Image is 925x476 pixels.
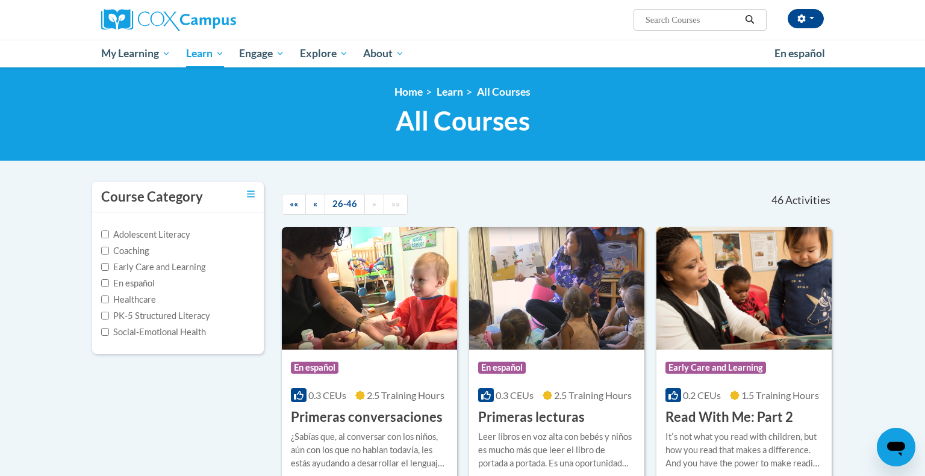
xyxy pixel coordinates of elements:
[665,362,766,374] span: Early Care and Learning
[665,430,823,470] div: Itʹs not what you read with children, but how you read that makes a difference. And you have the ...
[101,263,109,271] input: Checkbox for Options
[384,194,408,215] a: End
[477,85,531,98] a: All Courses
[101,312,109,320] input: Checkbox for Options
[291,430,448,470] div: ¿Sabías que, al conversar con los niños, aún con los que no hablan todavía, les estás ayudando a ...
[290,199,298,209] span: ««
[101,9,236,31] img: Cox Campus
[101,9,330,31] a: Cox Campus
[282,227,457,350] img: Course Logo
[665,408,793,427] h3: Read With Me: Part 2
[767,41,833,66] a: En español
[291,408,443,427] h3: Primeras conversaciones
[101,293,156,306] label: Healthcare
[101,244,149,258] label: Coaching
[771,194,783,207] span: 46
[877,428,915,466] iframe: Button to launch messaging window
[101,228,190,241] label: Adolescent Literacy
[356,40,413,67] a: About
[372,199,376,209] span: »
[231,40,292,67] a: Engage
[101,328,109,336] input: Checkbox for Options
[478,362,526,374] span: En español
[101,46,170,61] span: My Learning
[83,40,842,67] div: Main menu
[478,430,635,470] div: Leer libros en voz alta con bebés y niños es mucho más que leer el libro de portada a portada. Es...
[247,188,255,201] a: Toggle collapse
[363,46,404,61] span: About
[101,295,109,303] input: Checkbox for Options
[683,389,721,401] span: 0.2 CEUs
[496,389,534,401] span: 0.3 CEUs
[300,46,348,61] span: Explore
[93,40,178,67] a: My Learning
[741,389,819,401] span: 1.5 Training Hours
[437,85,463,98] a: Learn
[325,194,365,215] a: 26-46
[101,326,206,339] label: Social-Emotional Health
[101,188,203,206] h3: Course Category
[101,309,210,323] label: PK-5 Structured Literacy
[741,13,759,27] button: Search
[186,46,224,61] span: Learn
[478,408,585,427] h3: Primeras lecturas
[367,389,444,401] span: 2.5 Training Hours
[292,40,356,67] a: Explore
[305,194,325,215] a: Previous
[391,199,400,209] span: »»
[396,105,530,137] span: All Courses
[394,85,423,98] a: Home
[774,47,825,60] span: En español
[101,247,109,255] input: Checkbox for Options
[469,227,644,350] img: Course Logo
[554,389,632,401] span: 2.5 Training Hours
[364,194,384,215] a: Next
[282,194,306,215] a: Begining
[291,362,338,374] span: En español
[644,13,741,27] input: Search Courses
[656,227,832,350] img: Course Logo
[101,277,155,290] label: En español
[101,230,109,238] input: Checkbox for Options
[308,389,346,401] span: 0.3 CEUs
[785,194,830,207] span: Activities
[313,199,317,209] span: «
[178,40,232,67] a: Learn
[101,261,205,274] label: Early Care and Learning
[239,46,284,61] span: Engage
[788,9,824,28] button: Account Settings
[101,279,109,287] input: Checkbox for Options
